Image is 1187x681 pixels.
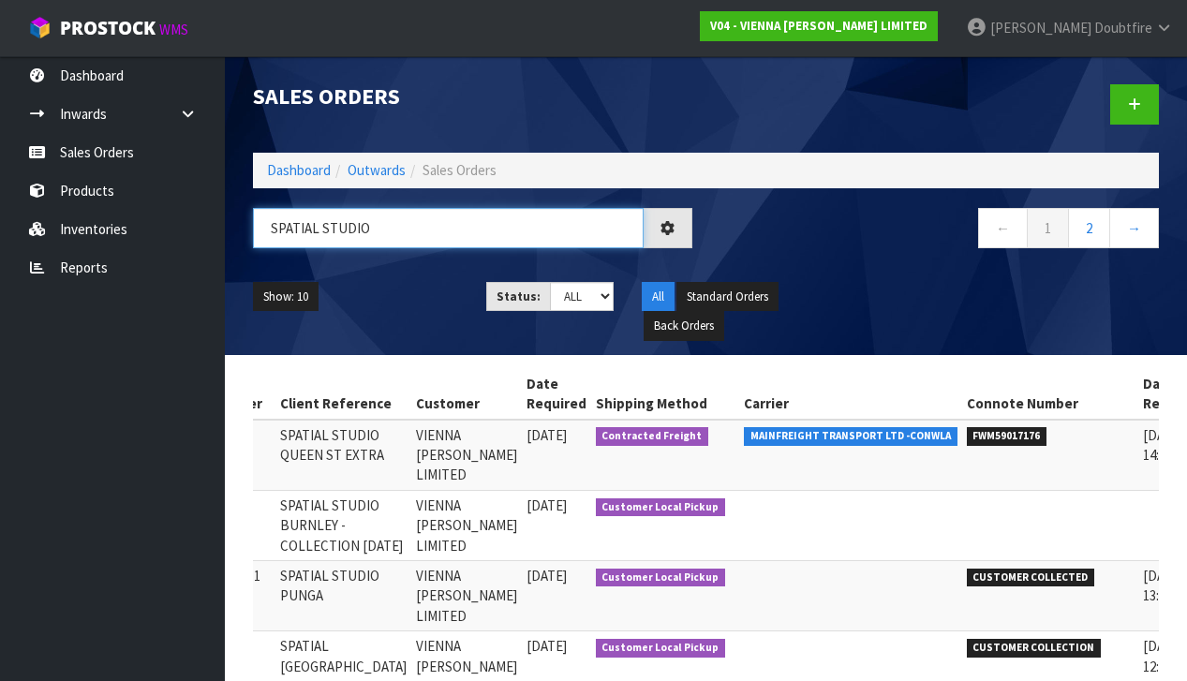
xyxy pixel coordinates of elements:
[522,369,591,420] th: Date Required
[253,282,319,312] button: Show: 10
[527,637,567,655] span: [DATE]
[411,561,522,631] td: VIENNA [PERSON_NAME] LIMITED
[676,282,779,312] button: Standard Orders
[642,282,675,312] button: All
[967,427,1047,446] span: FWM59017176
[1027,208,1069,248] a: 1
[596,427,709,446] span: Contracted Freight
[28,16,52,39] img: cube-alt.png
[967,639,1102,658] span: CUSTOMER COLLECTION
[497,289,541,304] strong: Status:
[978,208,1028,248] a: ←
[527,426,567,444] span: [DATE]
[739,369,962,420] th: Carrier
[591,369,740,420] th: Shipping Method
[159,21,188,38] small: WMS
[744,427,957,446] span: MAINFREIGHT TRANSPORT LTD -CONWLA
[411,490,522,560] td: VIENNA [PERSON_NAME] LIMITED
[710,18,927,34] strong: V04 - VIENNA [PERSON_NAME] LIMITED
[60,16,156,40] span: ProStock
[275,369,411,420] th: Client Reference
[348,161,406,179] a: Outwards
[411,420,522,491] td: VIENNA [PERSON_NAME] LIMITED
[527,496,567,514] span: [DATE]
[267,161,331,179] a: Dashboard
[253,208,644,248] input: Search sales orders
[275,561,411,631] td: SPATIAL STUDIO PUNGA
[596,498,726,517] span: Customer Local Pickup
[275,420,411,491] td: SPATIAL STUDIO QUEEN ST EXTRA
[275,490,411,560] td: SPATIAL STUDIO BURNLEY -COLLECTION [DATE]
[720,208,1160,254] nav: Page navigation
[967,569,1095,587] span: CUSTOMER COLLECTED
[527,567,567,585] span: [DATE]
[253,84,692,109] h1: Sales Orders
[1094,19,1152,37] span: Doubtfire
[423,161,497,179] span: Sales Orders
[644,311,724,341] button: Back Orders
[1068,208,1110,248] a: 2
[596,639,726,658] span: Customer Local Pickup
[411,369,522,420] th: Customer
[962,369,1139,420] th: Connote Number
[990,19,1091,37] span: [PERSON_NAME]
[1109,208,1159,248] a: →
[596,569,726,587] span: Customer Local Pickup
